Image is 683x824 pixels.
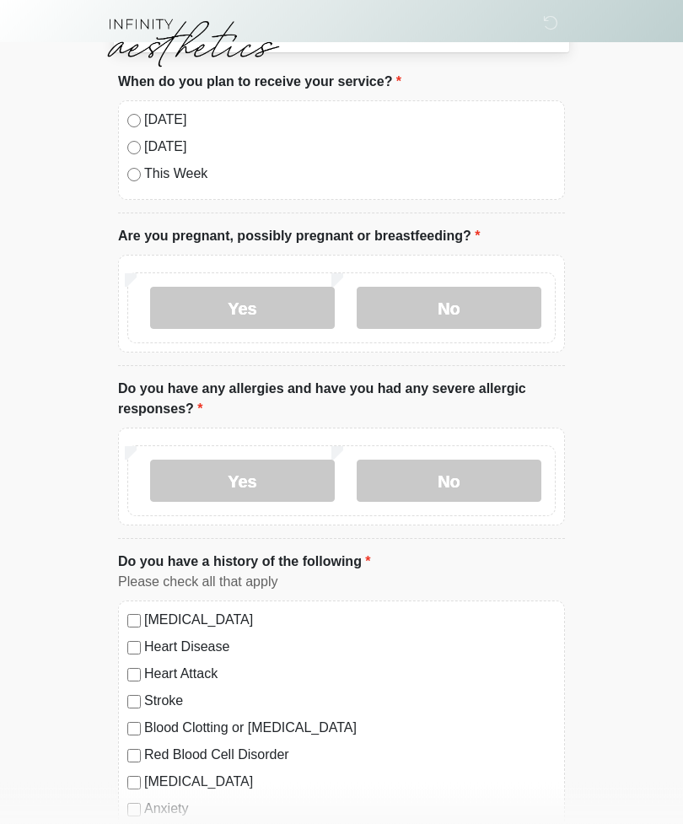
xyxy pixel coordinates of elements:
[127,804,141,817] input: Anxiety
[144,692,556,712] label: Stroke
[127,115,141,128] input: [DATE]
[144,110,556,131] label: [DATE]
[118,552,371,573] label: Do you have a history of the following
[150,288,335,330] label: Yes
[127,642,141,655] input: Heart Disease
[101,13,283,72] img: Infinity Aesthetics Logo
[144,773,556,793] label: [MEDICAL_DATA]
[144,800,556,820] label: Anxiety
[357,460,541,503] label: No
[357,288,541,330] label: No
[118,573,565,593] div: Please check all that apply
[127,169,141,182] input: This Week
[127,696,141,709] input: Stroke
[144,746,556,766] label: Red Blood Cell Disorder
[150,460,335,503] label: Yes
[144,665,556,685] label: Heart Attack
[144,638,556,658] label: Heart Disease
[127,142,141,155] input: [DATE]
[127,615,141,628] input: [MEDICAL_DATA]
[144,719,556,739] label: Blood Clotting or [MEDICAL_DATA]
[144,137,556,158] label: [DATE]
[144,164,556,185] label: This Week
[127,723,141,736] input: Blood Clotting or [MEDICAL_DATA]
[127,777,141,790] input: [MEDICAL_DATA]
[118,227,480,247] label: Are you pregnant, possibly pregnant or breastfeeding?
[127,669,141,682] input: Heart Attack
[144,611,556,631] label: [MEDICAL_DATA]
[118,380,565,420] label: Do you have any allergies and have you had any severe allergic responses?
[127,750,141,763] input: Red Blood Cell Disorder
